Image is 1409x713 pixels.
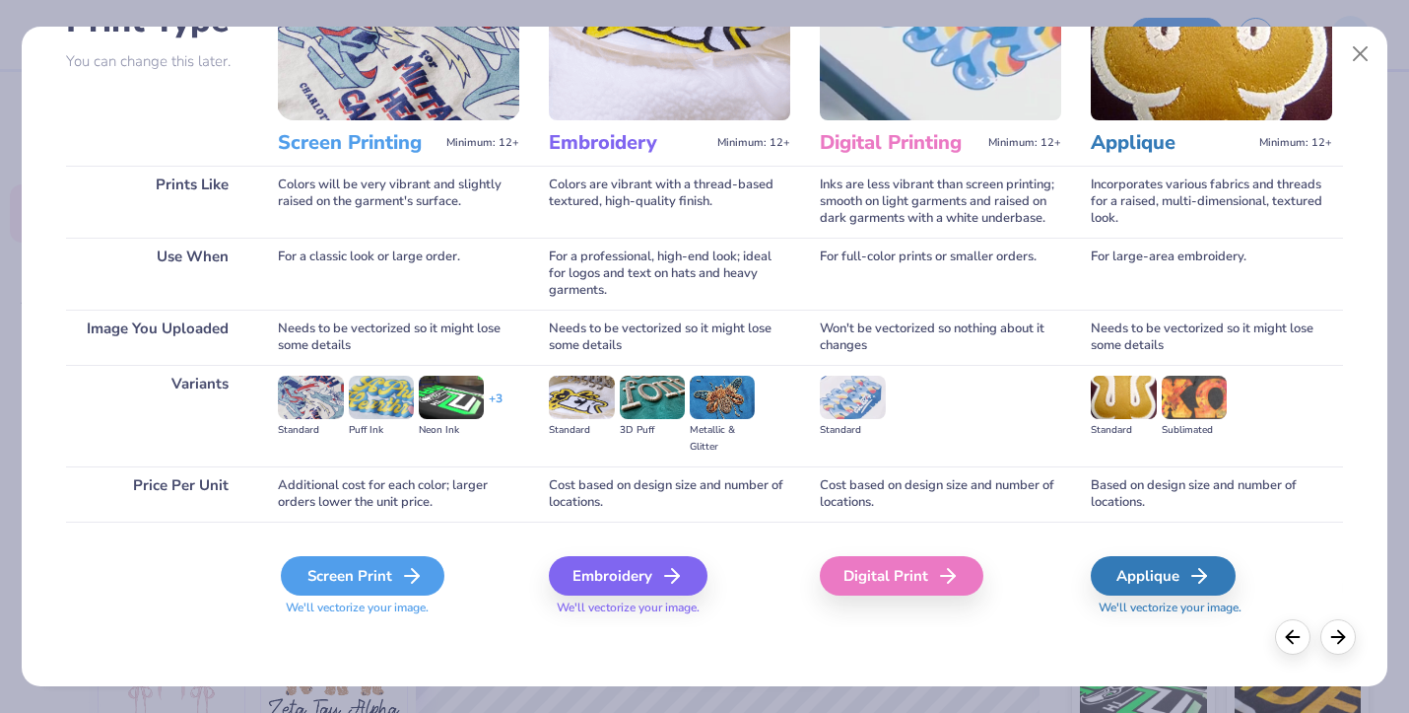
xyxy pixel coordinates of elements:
[66,310,248,365] div: Image You Uploaded
[549,466,790,522] div: Cost based on design size and number of locations.
[690,422,755,456] div: Metallic & Glitter
[690,376,755,419] img: Metallic & Glitter
[278,130,438,156] h3: Screen Printing
[419,422,484,439] div: Neon Ink
[1162,376,1227,419] img: Sublimated
[820,130,980,156] h3: Digital Printing
[1091,238,1332,310] div: For large-area embroidery.
[820,166,1061,238] div: Inks are less vibrant than screen printing; smooth on light garments and raised on dark garments ...
[549,556,707,596] div: Embroidery
[1091,556,1236,596] div: Applique
[489,391,503,424] div: + 3
[549,238,790,310] div: For a professional, high-end look; ideal for logos and text on hats and heavy garments.
[1091,600,1332,616] span: We'll vectorize your image.
[278,466,519,522] div: Additional cost for each color; larger orders lower the unit price.
[1091,310,1332,365] div: Needs to be vectorized so it might lose some details
[278,600,519,616] span: We'll vectorize your image.
[620,376,685,419] img: 3D Puff
[1091,376,1156,419] img: Standard
[1091,166,1332,238] div: Incorporates various fabrics and threads for a raised, multi-dimensional, textured look.
[278,310,519,365] div: Needs to be vectorized so it might lose some details
[620,422,685,439] div: 3D Puff
[1162,422,1227,439] div: Sublimated
[349,422,414,439] div: Puff Ink
[549,310,790,365] div: Needs to be vectorized so it might lose some details
[549,130,709,156] h3: Embroidery
[1259,136,1332,150] span: Minimum: 12+
[820,422,885,439] div: Standard
[66,365,248,466] div: Variants
[820,466,1061,522] div: Cost based on design size and number of locations.
[1091,466,1332,522] div: Based on design size and number of locations.
[549,166,790,238] div: Colors are vibrant with a thread-based textured, high-quality finish.
[278,238,519,310] div: For a classic look or large order.
[549,422,614,439] div: Standard
[419,376,484,419] img: Neon Ink
[549,376,614,419] img: Standard
[820,556,983,596] div: Digital Print
[1091,422,1156,439] div: Standard
[349,376,414,419] img: Puff Ink
[66,238,248,310] div: Use When
[1341,36,1378,73] button: Close
[66,53,248,70] p: You can change this later.
[281,556,444,596] div: Screen Print
[717,136,790,150] span: Minimum: 12+
[278,166,519,238] div: Colors will be very vibrant and slightly raised on the garment's surface.
[278,422,343,439] div: Standard
[446,136,519,150] span: Minimum: 12+
[1091,130,1251,156] h3: Applique
[549,600,790,616] span: We'll vectorize your image.
[66,466,248,522] div: Price Per Unit
[988,136,1061,150] span: Minimum: 12+
[66,166,248,238] div: Prints Like
[278,376,343,419] img: Standard
[820,376,885,419] img: Standard
[820,238,1061,310] div: For full-color prints or smaller orders.
[820,310,1061,365] div: Won't be vectorized so nothing about it changes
